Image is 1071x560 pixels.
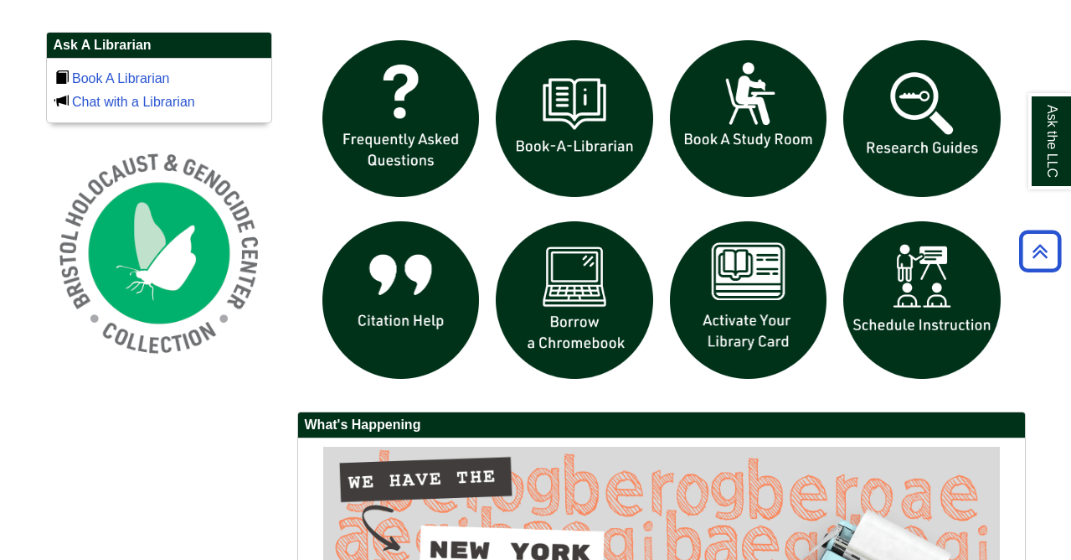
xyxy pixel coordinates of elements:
img: Book a Librarian icon links to book a librarian web page [487,32,662,206]
img: For faculty. Schedule Library Instruction icon links to form. [835,213,1009,387]
img: Holocaust and Genocide Collection [46,140,272,366]
img: book a study room icon links to book a study room web page [662,32,836,206]
a: Back to Top [1013,240,1067,262]
img: citation help icon links to citation help guide page [314,213,488,387]
div: slideshow [314,32,1009,395]
img: frequently asked questions [314,32,488,206]
img: Borrow a chromebook icon links to the borrow a chromebook web page [487,213,662,387]
img: activate Library Card icon links to form to activate student ID into library card [662,213,836,387]
h2: What's Happening [298,412,1025,438]
a: Chat with a Librarian [72,95,195,109]
img: Research Guides icon links to research guides web page [835,32,1009,206]
a: Book A Librarian [72,71,170,86]
h2: Ask A Librarian [47,33,271,59]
